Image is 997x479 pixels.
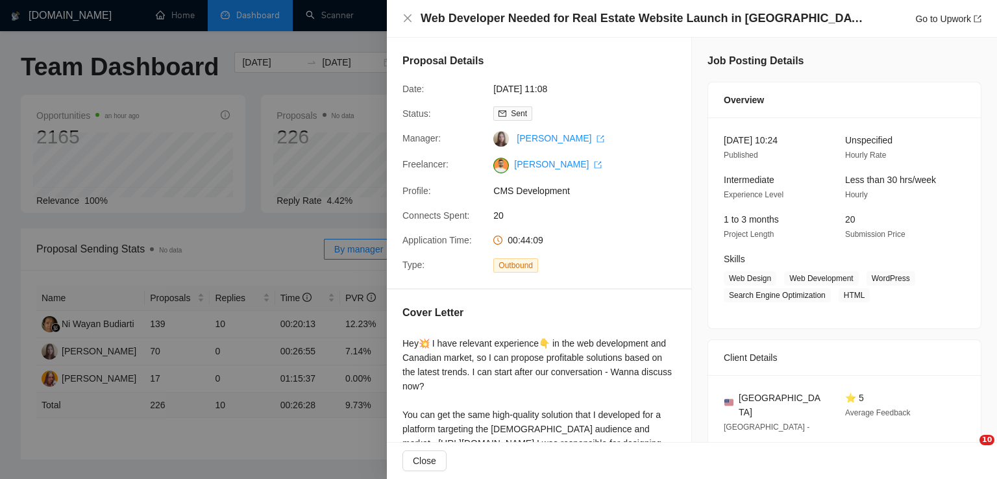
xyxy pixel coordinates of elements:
span: Skills [724,254,745,264]
span: Sent [511,109,527,118]
span: Project Length [724,230,774,239]
span: Outbound [493,258,538,273]
span: Submission Price [845,230,905,239]
span: 20 [493,208,688,223]
span: clock-circle [493,236,502,245]
span: Date: [402,84,424,94]
span: Hourly [845,190,868,199]
span: export [597,135,604,143]
span: Search Engine Optimization [724,288,831,302]
h5: Job Posting Details [708,53,804,69]
span: 10 [979,435,994,445]
span: mail [498,110,506,117]
h5: Proposal Details [402,53,484,69]
span: Experience Level [724,190,783,199]
span: Less than 30 hrs/week [845,175,936,185]
span: Type: [402,260,425,270]
span: Application Time: [402,235,472,245]
span: WordPress [867,271,915,286]
span: [GEOGRAPHIC_DATA] - [724,423,809,432]
span: export [974,15,981,23]
span: close [402,13,413,23]
span: Web Development [784,271,859,286]
span: [DATE] 10:24 [724,135,778,145]
span: HTML [839,288,870,302]
span: export [594,161,602,169]
span: 20 [845,214,855,225]
iframe: Intercom live chat [953,435,984,466]
span: ⭐ 5 [845,393,864,403]
a: [PERSON_NAME] export [517,133,604,143]
span: Status: [402,108,431,119]
span: Hourly Rate [845,151,886,160]
span: 1 to 3 months [724,214,779,225]
span: Web Design [724,271,776,286]
span: [GEOGRAPHIC_DATA] [739,391,824,419]
span: Intermediate [724,175,774,185]
span: Average Feedback [845,408,911,417]
img: c1NLmzrk-0pBZjOo1nLSJnOz0itNHKTdmMHAt8VIsLFzaWqqsJDJtcFyV3OYvrqgu3 [493,158,509,173]
img: 🇺🇸 [724,398,733,407]
span: Freelancer: [402,159,449,169]
span: Unspecified [845,135,892,145]
span: Overview [724,93,764,107]
button: Close [402,450,447,471]
h5: Cover Letter [402,305,463,321]
span: Close [413,454,436,468]
span: Manager: [402,133,441,143]
span: [DATE] 11:08 [493,82,688,96]
a: [PERSON_NAME] export [514,159,602,169]
span: Connects Spent: [402,210,470,221]
span: Profile: [402,186,431,196]
span: CMS Development [493,184,688,198]
a: Go to Upworkexport [915,14,981,24]
h4: Web Developer Needed for Real Estate Website Launch in [GEOGRAPHIC_DATA] [421,10,868,27]
div: Client Details [724,340,965,375]
button: Close [402,13,413,24]
span: Published [724,151,758,160]
span: 00:44:09 [508,235,543,245]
